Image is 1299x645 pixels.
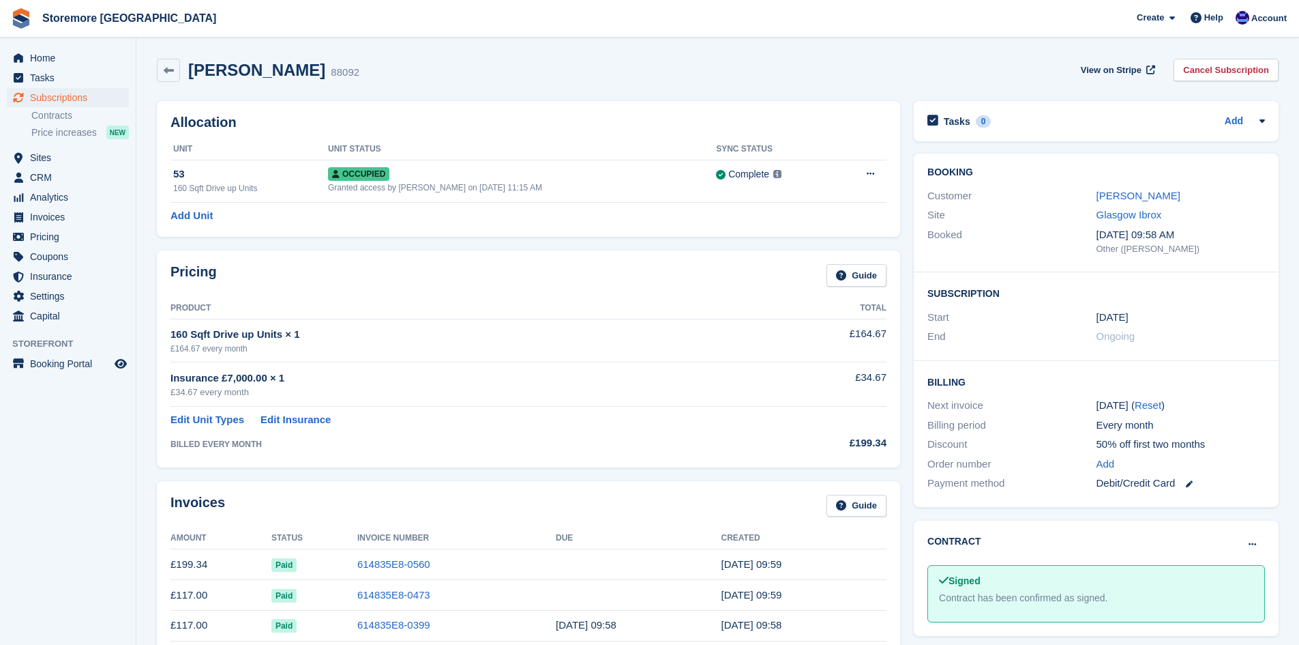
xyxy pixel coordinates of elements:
[1096,227,1265,243] div: [DATE] 09:58 AM
[30,88,112,107] span: Subscriptions
[170,610,271,641] td: £117.00
[173,167,328,182] div: 53
[7,68,129,87] a: menu
[927,310,1096,326] div: Start
[721,619,782,631] time: 2025-05-29 08:58:22 UTC
[31,125,129,140] a: Price increases NEW
[170,139,328,160] th: Unit
[30,287,112,306] span: Settings
[927,227,1096,256] div: Booked
[331,65,359,81] div: 88092
[7,227,129,246] a: menu
[170,264,217,287] h2: Pricing
[752,362,886,407] td: £34.67
[1096,330,1135,342] span: Ongoing
[30,267,112,286] span: Insurance
[173,182,328,195] div: 160 Sqft Drive up Units
[927,418,1096,433] div: Billing period
[1225,114,1243,130] a: Add
[328,167,389,181] span: Occupied
[927,188,1096,204] div: Customer
[11,8,31,29] img: stora-icon-8386f47178a22dfd0bd8f6a31ec36ba5ce8667c1dd55bd0f319d3a0aa187defe.svg
[7,354,129,373] a: menu
[1137,11,1164,25] span: Create
[30,168,112,187] span: CRM
[927,534,981,549] h2: Contract
[30,306,112,326] span: Capital
[12,337,136,351] span: Storefront
[30,188,112,207] span: Analytics
[31,109,129,122] a: Contracts
[1096,457,1115,472] a: Add
[976,115,991,128] div: 0
[1096,209,1162,220] a: Glasgow Ibrox
[170,343,752,355] div: £164.67 every month
[7,207,129,227] a: menu
[7,267,129,286] a: menu
[170,371,752,386] div: Insurance £7,000.00 × 1
[773,170,781,178] img: icon-info-grey-7440780725fd019a000dd9b08b2336e03edf1995a4989e88bcd33f0948082b44.svg
[30,247,112,266] span: Coupons
[1096,242,1265,256] div: Other ([PERSON_NAME])
[752,435,886,451] div: £199.34
[271,528,357,549] th: Status
[170,298,752,319] th: Product
[728,167,769,182] div: Complete
[271,558,297,572] span: Paid
[927,476,1096,491] div: Payment method
[7,148,129,167] a: menu
[170,495,225,517] h2: Invoices
[1096,398,1265,414] div: [DATE] ( )
[927,207,1096,223] div: Site
[170,327,752,343] div: 160 Sqft Drive up Units × 1
[721,589,782,601] time: 2025-06-29 08:59:22 UTC
[1096,190,1180,201] a: [PERSON_NAME]
[30,207,112,227] span: Invoices
[328,139,716,160] th: Unit Status
[357,619,430,631] a: 614835E8-0399
[113,356,129,372] a: Preview store
[927,167,1265,178] h2: Booking
[7,247,129,266] a: menu
[357,589,430,601] a: 614835E8-0473
[927,437,1096,453] div: Discount
[752,319,886,362] td: £164.67
[271,619,297,633] span: Paid
[1096,437,1265,453] div: 50% off first two months
[927,375,1265,388] h2: Billing
[170,580,271,611] td: £117.00
[1251,12,1287,25] span: Account
[1174,59,1279,81] a: Cancel Subscription
[944,115,970,128] h2: Tasks
[1204,11,1223,25] span: Help
[170,412,244,428] a: Edit Unit Types
[37,7,222,29] a: Storemore [GEOGRAPHIC_DATA]
[260,412,331,428] a: Edit Insurance
[721,558,782,570] time: 2025-07-29 08:59:18 UTC
[30,354,112,373] span: Booking Portal
[7,168,129,187] a: menu
[170,208,213,224] a: Add Unit
[7,287,129,306] a: menu
[927,457,1096,472] div: Order number
[556,528,721,549] th: Due
[357,528,556,549] th: Invoice Number
[30,148,112,167] span: Sites
[939,574,1253,588] div: Signed
[7,188,129,207] a: menu
[106,126,129,139] div: NEW
[170,438,752,450] div: BILLED EVERY MONTH
[721,528,887,549] th: Created
[927,286,1265,300] h2: Subscription
[1096,310,1129,326] time: 2025-05-29 00:00:00 UTC
[556,619,616,631] time: 2025-05-30 08:58:22 UTC
[357,558,430,570] a: 614835E8-0560
[7,48,129,68] a: menu
[30,48,112,68] span: Home
[7,306,129,326] a: menu
[1096,418,1265,433] div: Every month
[927,329,1096,345] div: End
[328,182,716,194] div: Granted access by [PERSON_NAME] on [DATE] 11:15 AM
[716,139,835,160] th: Sync Status
[752,298,886,319] th: Total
